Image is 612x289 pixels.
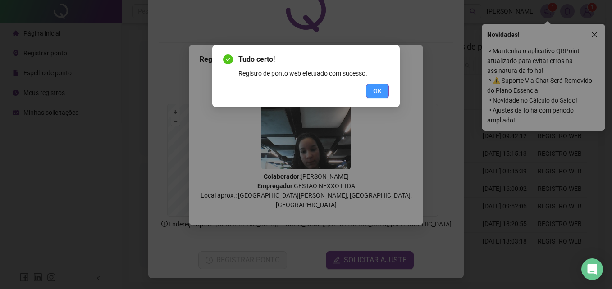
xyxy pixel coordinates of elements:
span: check-circle [223,54,233,64]
span: OK [373,86,382,96]
div: Open Intercom Messenger [581,258,603,280]
div: Registro de ponto web efetuado com sucesso. [238,68,389,78]
span: Tudo certo! [238,54,389,65]
button: OK [366,84,389,98]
